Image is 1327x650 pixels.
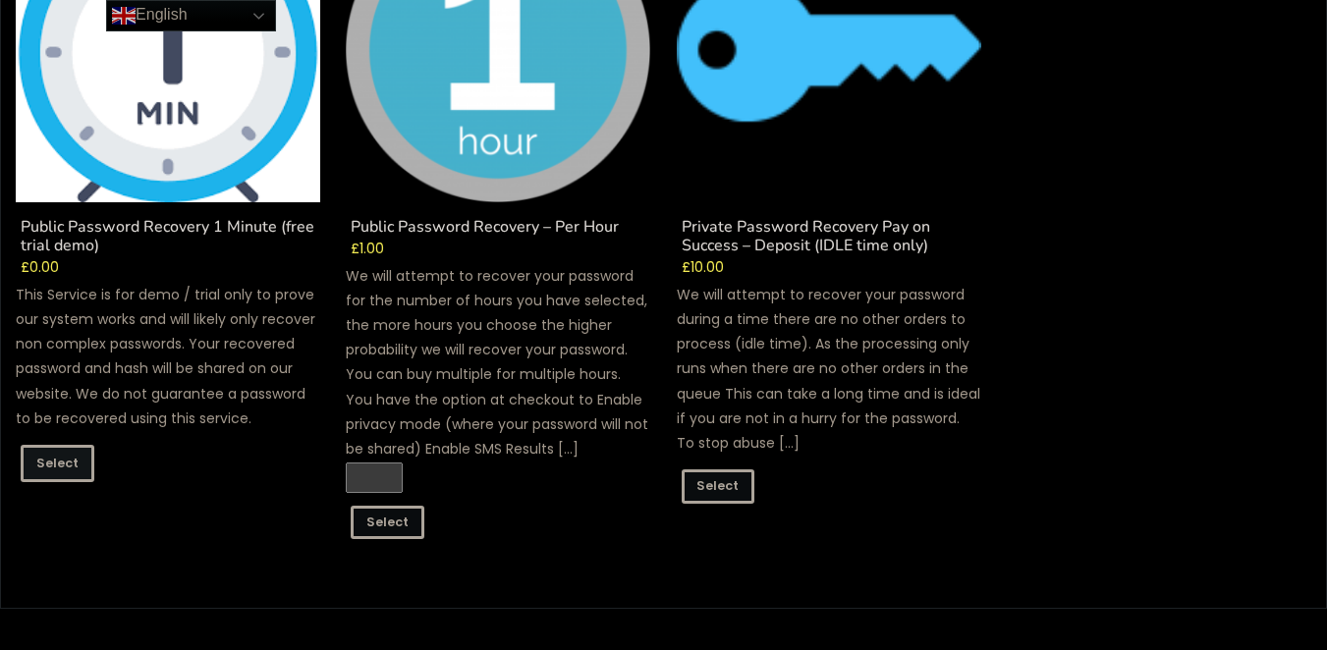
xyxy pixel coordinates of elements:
[346,264,650,462] p: We will attempt to recover your password for the number of hours you have selected, the more hour...
[682,258,691,277] span: £
[21,258,29,277] span: £
[351,506,424,540] a: Add to cart: “Public Password Recovery - Per Hour”
[351,240,384,258] bdi: 1.00
[677,283,981,456] p: We will attempt to recover your password during a time there are no other orders to process (idle...
[346,462,403,493] input: Product quantity
[682,258,724,277] bdi: 10.00
[346,218,650,242] h2: Public Password Recovery – Per Hour
[21,258,59,277] bdi: 0.00
[682,469,755,504] a: Add to cart: “Private Password Recovery Pay on Success - Deposit (IDLE time only)”
[21,445,94,482] a: Read more about “Public Password Recovery 1 Minute (free trial demo)”
[16,218,320,260] h2: Public Password Recovery 1 Minute (free trial demo)
[351,240,359,258] span: £
[677,218,981,260] h2: Private Password Recovery Pay on Success – Deposit (IDLE time only)
[112,4,136,27] img: en
[16,283,320,431] p: This Service is for demo / trial only to prove our system works and will likely only recover non ...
